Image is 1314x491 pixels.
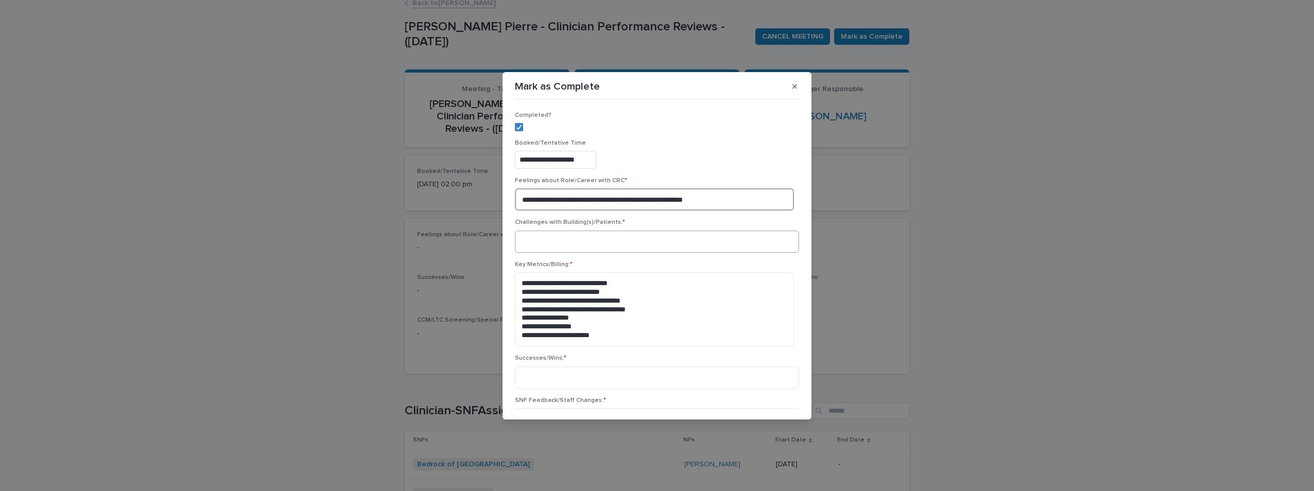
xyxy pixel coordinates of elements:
[515,178,627,184] span: Feelings about Role/Career with CRC
[515,112,551,118] span: Completed?
[515,355,566,361] span: Successes/Wins:
[515,219,625,225] span: Challenges with Building(s)/Patients:
[515,80,600,93] p: Mark as Complete
[515,397,606,404] span: SNF Feedback/Staff Changes:
[515,261,573,268] span: Key Metrics/Billing:
[515,140,586,146] span: Booked/Tentative Time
